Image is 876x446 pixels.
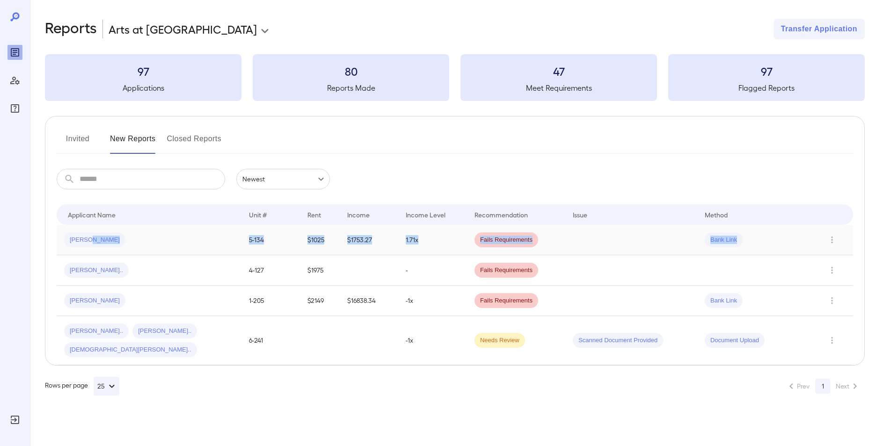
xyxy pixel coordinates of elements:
[398,225,467,255] td: 1.71x
[825,232,839,247] button: Row Actions
[64,236,125,245] span: [PERSON_NAME]
[460,82,657,94] h5: Meet Requirements
[94,377,119,396] button: 25
[398,255,467,286] td: -
[347,209,370,220] div: Income
[460,64,657,79] h3: 47
[132,327,197,336] span: [PERSON_NAME]..
[7,412,22,427] div: Log Out
[705,209,728,220] div: Method
[236,169,330,189] div: Newest
[705,296,743,305] span: Bank Link
[474,236,538,245] span: Fails Requirements
[474,336,525,345] span: Needs Review
[45,54,865,101] summary: 97Applications80Reports Made47Meet Requirements97Flagged Reports
[825,333,839,348] button: Row Actions
[398,286,467,316] td: -1x
[573,336,663,345] span: Scanned Document Provided
[668,82,865,94] h5: Flagged Reports
[774,19,865,39] button: Transfer Application
[474,209,528,220] div: Recommendation
[64,266,129,275] span: [PERSON_NAME]..
[241,225,300,255] td: 5-134
[57,131,99,154] button: Invited
[241,316,300,365] td: 6-241
[241,286,300,316] td: 1-205
[300,255,340,286] td: $1975
[300,225,340,255] td: $1025
[167,131,222,154] button: Closed Reports
[45,19,97,39] h2: Reports
[64,345,197,354] span: [DEMOGRAPHIC_DATA][PERSON_NAME]..
[68,209,116,220] div: Applicant Name
[815,379,830,394] button: page 1
[64,296,125,305] span: [PERSON_NAME]
[307,209,322,220] div: Rent
[573,209,588,220] div: Issue
[45,64,241,79] h3: 97
[45,82,241,94] h5: Applications
[45,377,119,396] div: Rows per page
[340,225,398,255] td: $1753.27
[474,296,538,305] span: Fails Requirements
[406,209,445,220] div: Income Level
[109,22,257,36] p: Arts at [GEOGRAPHIC_DATA]
[705,336,765,345] span: Document Upload
[825,293,839,308] button: Row Actions
[110,131,156,154] button: New Reports
[300,286,340,316] td: $2149
[253,82,449,94] h5: Reports Made
[705,236,743,245] span: Bank Link
[825,263,839,278] button: Row Actions
[781,379,865,394] nav: pagination navigation
[253,64,449,79] h3: 80
[249,209,267,220] div: Unit #
[7,101,22,116] div: FAQ
[7,73,22,88] div: Manage Users
[64,327,129,336] span: [PERSON_NAME]..
[241,255,300,286] td: 4-127
[7,45,22,60] div: Reports
[340,286,398,316] td: $16838.34
[668,64,865,79] h3: 97
[398,316,467,365] td: -1x
[474,266,538,275] span: Fails Requirements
